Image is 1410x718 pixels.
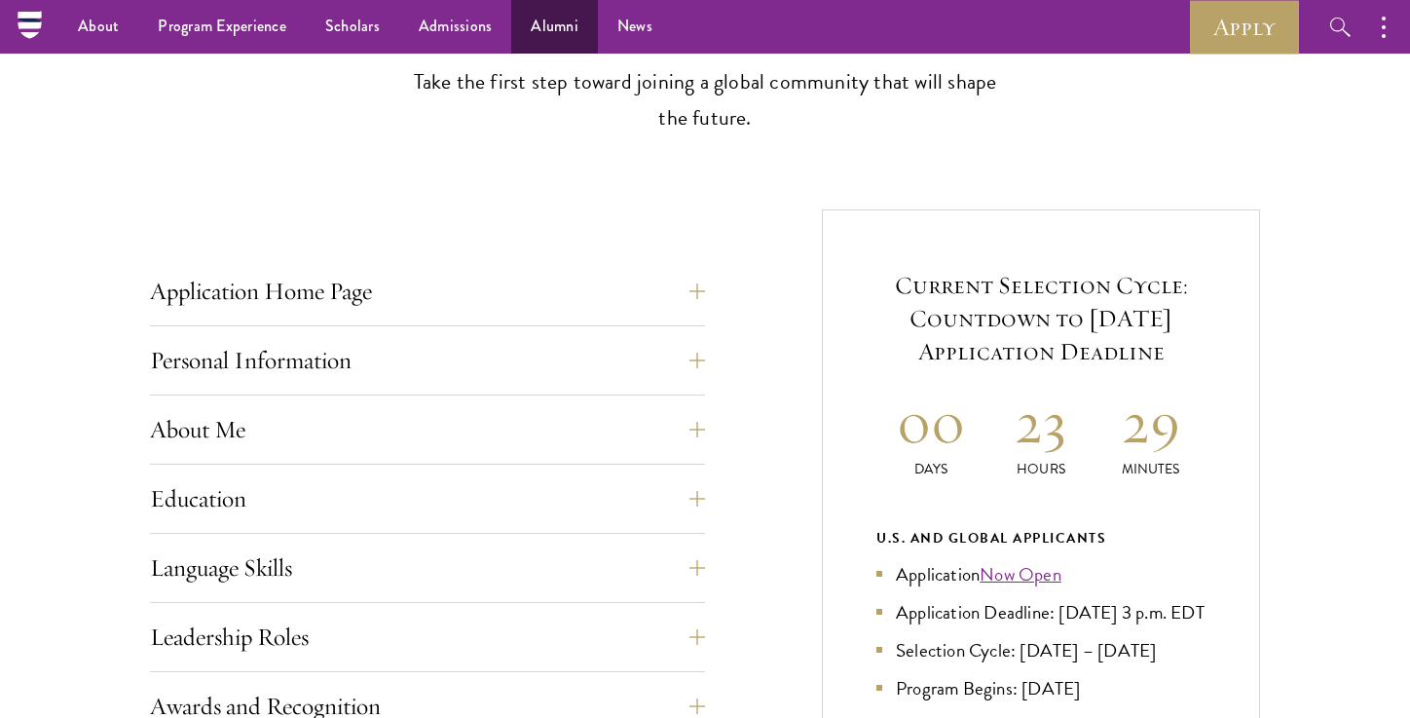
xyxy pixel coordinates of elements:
div: U.S. and Global Applicants [876,526,1206,550]
p: Hours [986,459,1096,479]
li: Selection Cycle: [DATE] – [DATE] [876,636,1206,664]
li: Application Deadline: [DATE] 3 p.m. EDT [876,598,1206,626]
button: About Me [150,406,705,453]
h2: 29 [1095,386,1206,459]
li: Application [876,560,1206,588]
button: Language Skills [150,545,705,591]
p: Days [876,459,986,479]
h5: Current Selection Cycle: Countdown to [DATE] Application Deadline [876,269,1206,368]
li: Program Begins: [DATE] [876,674,1206,702]
button: Personal Information [150,337,705,384]
a: Now Open [980,560,1061,588]
button: Education [150,475,705,522]
button: Application Home Page [150,268,705,315]
button: Leadership Roles [150,614,705,661]
h2: 00 [876,386,986,459]
h2: 23 [986,386,1096,459]
p: Take the first step toward joining a global community that will shape the future. [403,64,1007,136]
p: Minutes [1095,459,1206,479]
